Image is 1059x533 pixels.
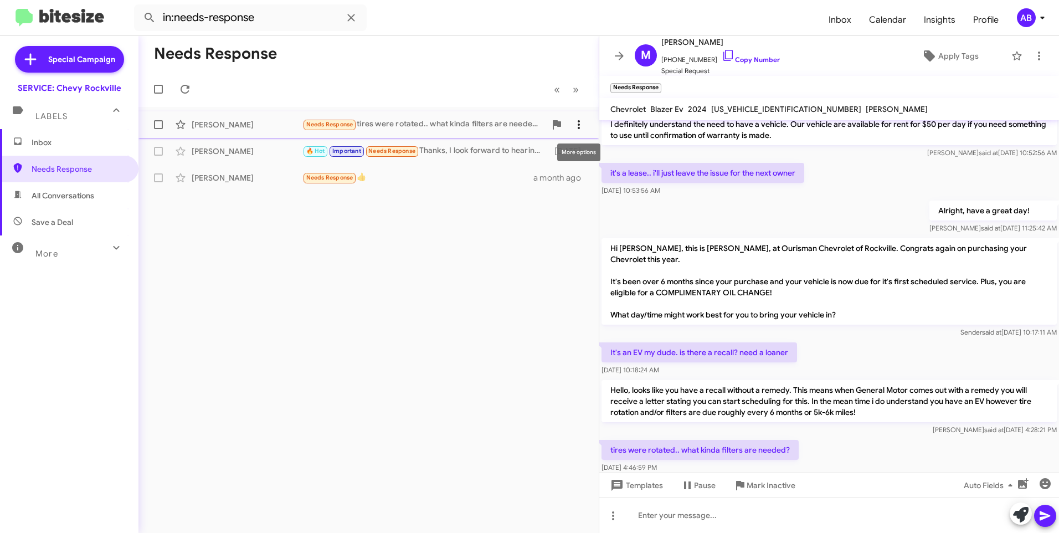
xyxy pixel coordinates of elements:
button: AB [1007,8,1047,27]
div: More options [557,143,600,161]
a: Inbox [820,4,860,36]
div: [PERSON_NAME] [192,146,302,157]
button: Previous [547,78,567,101]
span: 🔥 Hot [306,147,325,155]
span: Save a Deal [32,217,73,228]
a: Profile [964,4,1007,36]
span: Inbox [32,137,126,148]
button: Templates [599,475,672,495]
button: Pause [672,475,724,495]
span: [US_VEHICLE_IDENTIFICATION_NUMBER] [711,104,861,114]
span: M [641,47,651,64]
nav: Page navigation example [548,78,585,101]
span: Needs Response [32,163,126,175]
div: [PERSON_NAME] [192,119,302,130]
input: Search [134,4,367,31]
span: » [573,83,579,96]
div: 👍 [302,171,533,184]
span: said at [979,148,998,157]
span: Mark Inactive [747,475,795,495]
span: 2024 [688,104,707,114]
p: Hello, looks like you have a recall without a remedy. This means when General Motor comes out wit... [602,380,1057,422]
button: Auto Fields [955,475,1026,495]
span: Labels [35,111,68,121]
a: Copy Number [722,55,780,64]
p: Alright, have a great day! [929,201,1057,221]
span: Important [332,147,361,155]
span: Apply Tags [938,46,979,66]
button: Next [566,78,585,101]
span: [PERSON_NAME] [DATE] 4:28:21 PM [933,426,1057,434]
span: Needs Response [368,147,415,155]
button: Apply Tags [893,46,1006,66]
div: a month ago [533,172,590,183]
a: Insights [915,4,964,36]
div: Thanks, I look forward to hearing from them. [302,145,549,157]
span: [PERSON_NAME] [DATE] 10:52:56 AM [927,148,1057,157]
span: [PERSON_NAME] [DATE] 11:25:42 AM [929,224,1057,232]
div: [PERSON_NAME] [192,172,302,183]
button: Mark Inactive [724,475,804,495]
span: « [554,83,560,96]
div: AB [1017,8,1036,27]
div: tires were rotated.. what kinda filters are needed? [302,118,546,131]
span: Pause [694,475,716,495]
span: Needs Response [306,174,353,181]
span: Templates [608,475,663,495]
span: Special Campaign [48,54,115,65]
span: Blazer Ev [650,104,683,114]
span: [PERSON_NAME] [661,35,780,49]
h1: Needs Response [154,45,277,63]
span: said at [984,426,1004,434]
span: [DATE] 10:53:56 AM [602,186,660,194]
span: [DATE] 10:18:24 AM [602,366,659,374]
span: [DATE] 4:46:59 PM [602,463,657,471]
p: it's a lease.. i'll just leave the issue for the next owner [602,163,804,183]
span: Sender [DATE] 10:17:11 AM [960,328,1057,336]
span: said at [981,224,1000,232]
span: Chevrolet [610,104,646,114]
span: Needs Response [306,121,353,128]
span: All Conversations [32,190,94,201]
div: SERVICE: Chevy Rockville [18,83,121,94]
span: Special Request [661,65,780,76]
a: Special Campaign [15,46,124,73]
span: said at [982,328,1001,336]
span: [PERSON_NAME] [866,104,928,114]
p: Hi [PERSON_NAME], this is [PERSON_NAME], at Ourisman Chevrolet of Rockville. Congrats again on pu... [602,238,1057,325]
span: [PHONE_NUMBER] [661,49,780,65]
a: Calendar [860,4,915,36]
span: More [35,249,58,259]
span: Auto Fields [964,475,1017,495]
p: It's an EV my dude. is there a recall? need a loaner [602,342,797,362]
small: Needs Response [610,83,661,93]
p: I definitely understand the need to have a vehicle. Our vehicle are available for rent for $50 pe... [602,114,1057,145]
p: tires were rotated.. what kinda filters are needed? [602,440,799,460]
